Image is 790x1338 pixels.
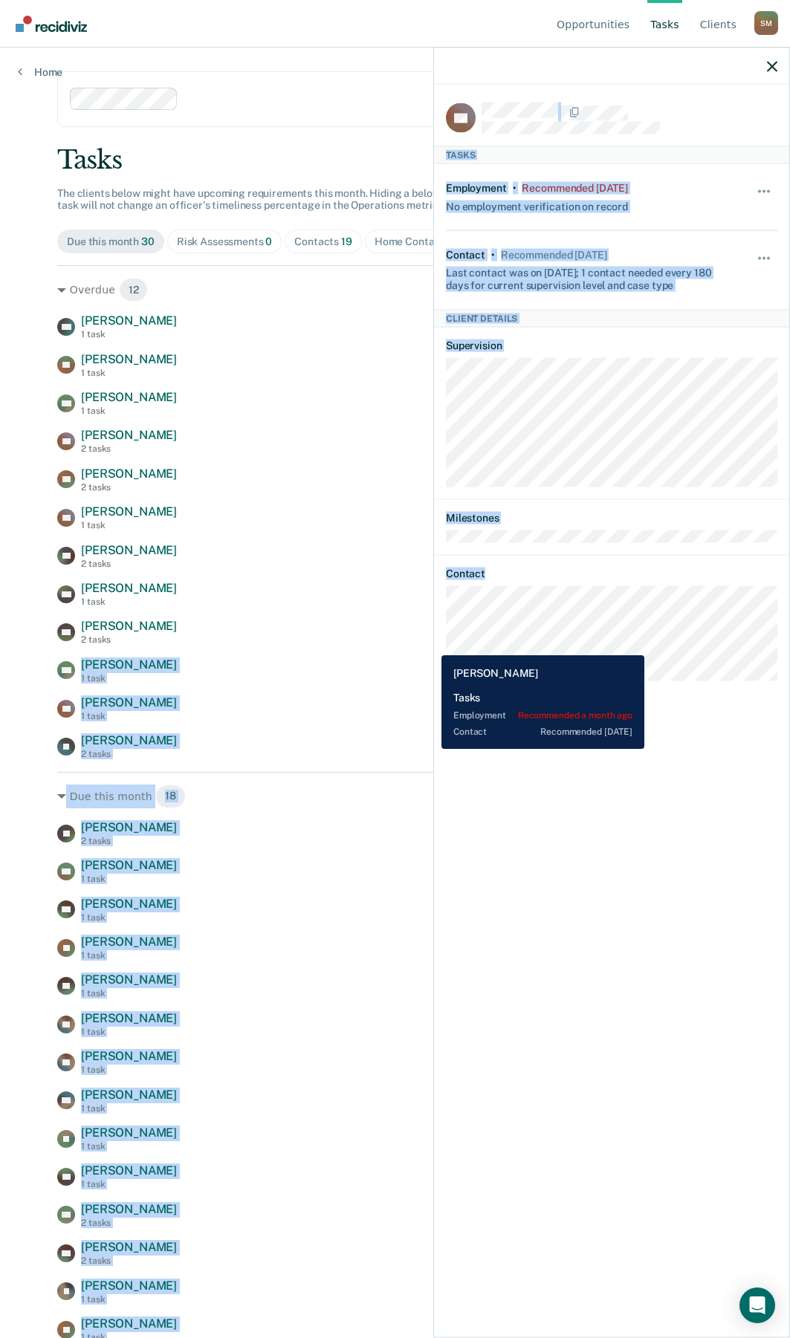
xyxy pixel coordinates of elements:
[81,520,177,530] div: 1 task
[81,482,177,493] div: 2 tasks
[294,236,352,248] div: Contacts
[81,1065,177,1075] div: 1 task
[446,340,777,352] dt: Supervision
[119,278,149,302] span: 12
[57,145,733,175] div: Tasks
[81,444,177,454] div: 2 tasks
[446,194,628,212] div: No employment verification on record
[434,146,789,163] div: Tasks
[81,1011,177,1025] span: [PERSON_NAME]
[81,711,177,721] div: 1 task
[18,65,62,79] a: Home
[81,314,177,328] span: [PERSON_NAME]
[446,181,507,194] div: Employment
[57,278,733,302] div: Overdue
[81,1316,177,1331] span: [PERSON_NAME]
[81,1179,177,1189] div: 1 task
[81,935,177,949] span: [PERSON_NAME]
[81,988,177,998] div: 1 task
[81,657,177,672] span: [PERSON_NAME]
[81,836,177,846] div: 2 tasks
[81,1163,177,1178] span: [PERSON_NAME]
[81,559,177,569] div: 2 tasks
[81,749,177,759] div: 2 tasks
[81,1049,177,1063] span: [PERSON_NAME]
[522,181,627,194] div: Recommended 4 months ago
[739,1287,775,1323] div: Open Intercom Messenger
[81,912,177,923] div: 1 task
[141,236,155,247] span: 30
[81,820,177,834] span: [PERSON_NAME]
[81,406,177,416] div: 1 task
[265,236,272,247] span: 0
[81,504,177,519] span: [PERSON_NAME]
[81,695,177,709] span: [PERSON_NAME]
[81,1088,177,1102] span: [PERSON_NAME]
[81,733,177,747] span: [PERSON_NAME]
[81,428,177,442] span: [PERSON_NAME]
[81,581,177,595] span: [PERSON_NAME]
[81,1126,177,1140] span: [PERSON_NAME]
[446,567,777,579] dt: Contact
[434,309,789,327] div: Client Details
[81,352,177,366] span: [PERSON_NAME]
[81,1294,177,1305] div: 1 task
[341,236,352,247] span: 19
[81,597,177,607] div: 1 task
[81,858,177,872] span: [PERSON_NAME]
[754,11,778,35] div: S M
[81,467,177,481] span: [PERSON_NAME]
[57,785,733,808] div: Due this month
[81,368,177,378] div: 1 task
[81,1240,177,1254] span: [PERSON_NAME]
[501,248,606,261] div: Recommended in 20 days
[446,261,722,292] div: Last contact was on [DATE]; 1 contact needed every 180 days for current supervision level and cas...
[57,187,446,212] span: The clients below might have upcoming requirements this month. Hiding a below task will not chang...
[81,390,177,404] span: [PERSON_NAME]
[375,236,463,248] div: Home Contacts
[81,1103,177,1114] div: 1 task
[81,972,177,987] span: [PERSON_NAME]
[81,874,177,884] div: 1 task
[491,248,495,261] div: •
[81,950,177,961] div: 1 task
[81,1256,177,1266] div: 2 tasks
[67,236,155,248] div: Due this month
[513,181,517,194] div: •
[177,236,273,248] div: Risk Assessments
[446,512,777,525] dt: Milestones
[81,634,177,645] div: 2 tasks
[81,1218,177,1228] div: 2 tasks
[754,11,778,35] button: Profile dropdown button
[81,1027,177,1037] div: 1 task
[81,1141,177,1152] div: 1 task
[81,897,177,911] span: [PERSON_NAME]
[81,543,177,557] span: [PERSON_NAME]
[81,329,177,340] div: 1 task
[155,785,186,808] span: 18
[446,248,485,261] div: Contact
[81,619,177,633] span: [PERSON_NAME]
[81,673,177,683] div: 1 task
[81,1202,177,1216] span: [PERSON_NAME]
[16,16,87,32] img: Recidiviz
[81,1279,177,1293] span: [PERSON_NAME]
